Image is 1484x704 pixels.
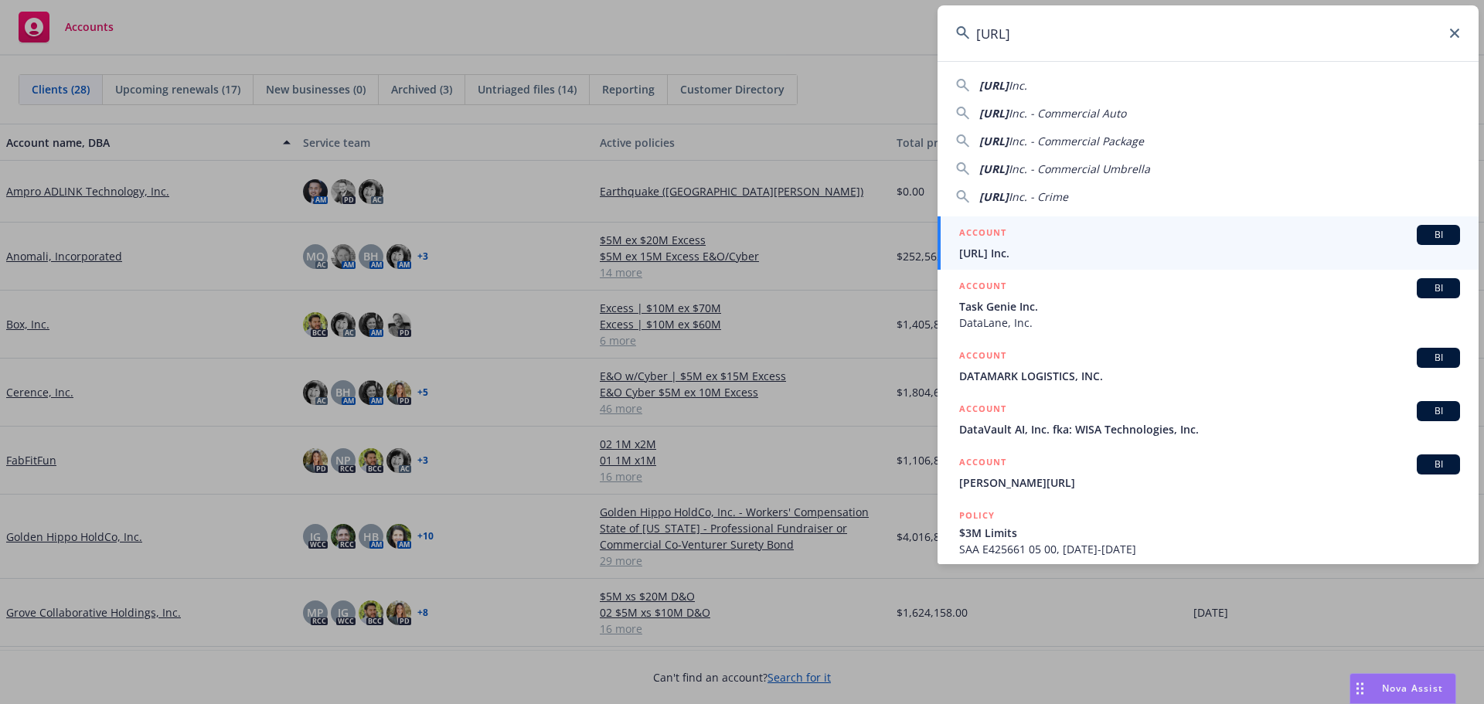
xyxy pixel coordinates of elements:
[979,134,1009,148] span: [URL]
[959,525,1460,541] span: $3M Limits
[959,421,1460,437] span: DataVault AI, Inc. fka: WISA Technologies, Inc.
[959,508,995,523] h5: POLICY
[1009,78,1027,93] span: Inc.
[1009,162,1150,176] span: Inc. - Commercial Umbrella
[959,474,1460,491] span: [PERSON_NAME][URL]
[1423,457,1454,471] span: BI
[1350,674,1370,703] div: Drag to move
[959,298,1460,315] span: Task Genie Inc.
[959,454,1006,473] h5: ACCOUNT
[959,541,1460,557] span: SAA E425661 05 00, [DATE]-[DATE]
[959,278,1006,297] h5: ACCOUNT
[938,339,1479,393] a: ACCOUNTBIDATAMARK LOGISTICS, INC.
[959,315,1460,331] span: DataLane, Inc.
[979,78,1009,93] span: [URL]
[938,270,1479,339] a: ACCOUNTBITask Genie Inc.DataLane, Inc.
[938,393,1479,446] a: ACCOUNTBIDataVault AI, Inc. fka: WISA Technologies, Inc.
[959,348,1006,366] h5: ACCOUNT
[959,401,1006,420] h5: ACCOUNT
[979,189,1009,204] span: [URL]
[938,5,1479,61] input: Search...
[959,245,1460,261] span: [URL] Inc.
[1423,404,1454,418] span: BI
[1009,134,1144,148] span: Inc. - Commercial Package
[1423,228,1454,242] span: BI
[1382,682,1443,695] span: Nova Assist
[1009,106,1126,121] span: Inc. - Commercial Auto
[938,446,1479,499] a: ACCOUNTBI[PERSON_NAME][URL]
[1423,351,1454,365] span: BI
[959,225,1006,243] h5: ACCOUNT
[938,499,1479,566] a: POLICY$3M LimitsSAA E425661 05 00, [DATE]-[DATE]
[1423,281,1454,295] span: BI
[938,216,1479,270] a: ACCOUNTBI[URL] Inc.
[979,162,1009,176] span: [URL]
[1350,673,1456,704] button: Nova Assist
[979,106,1009,121] span: [URL]
[959,368,1460,384] span: DATAMARK LOGISTICS, INC.
[1009,189,1068,204] span: Inc. - Crime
